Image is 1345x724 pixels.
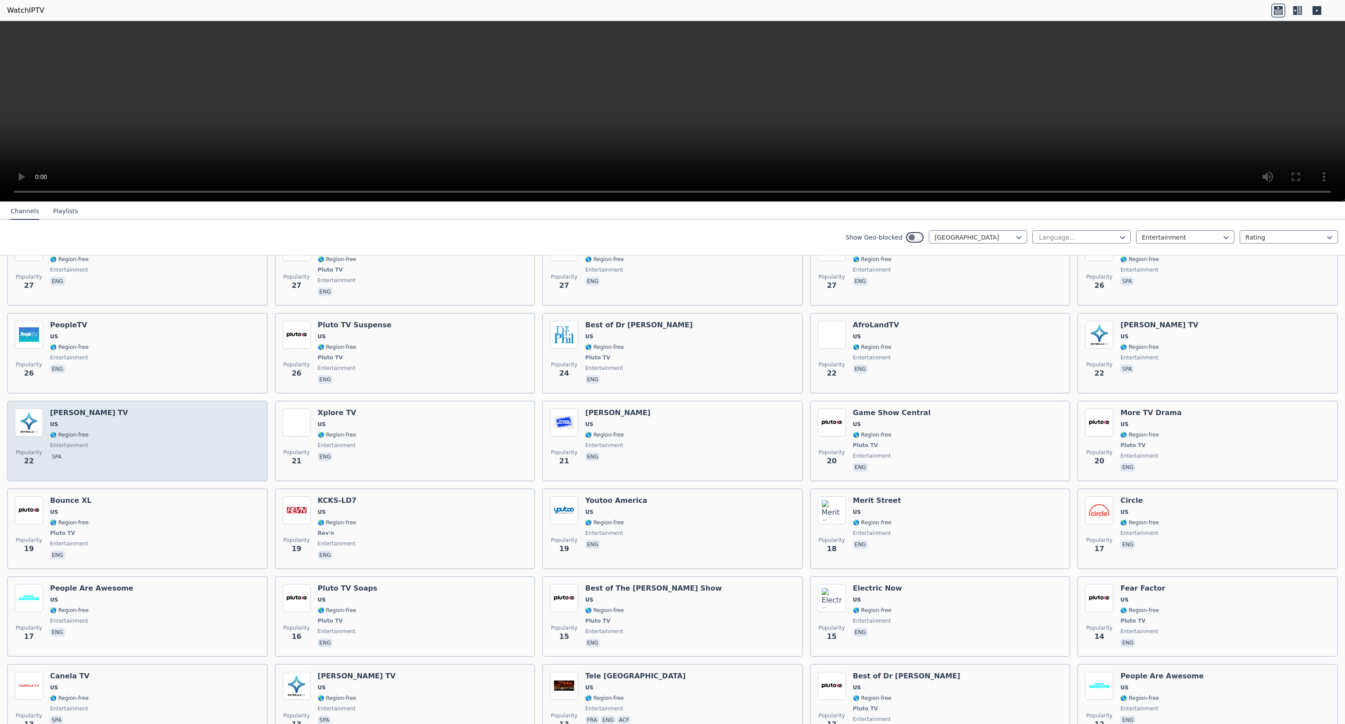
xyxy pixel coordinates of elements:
span: Popularity [551,273,577,280]
span: Pluto TV [1120,442,1145,449]
span: Pluto TV [318,354,343,361]
img: Circle [1085,496,1113,524]
span: 14 [1094,631,1104,642]
label: Show Geo-blocked [845,233,903,242]
img: More TV Drama [1085,409,1113,437]
span: US [1120,509,1128,516]
span: 🌎 Region-free [318,431,356,438]
h6: AfroLandTV [853,321,899,330]
a: WatchIPTV [7,5,44,16]
span: Popularity [16,361,42,368]
span: 21 [559,456,569,466]
span: 18 [827,544,837,554]
p: eng [585,277,600,286]
h6: Best of Dr [PERSON_NAME] [853,672,960,681]
h6: Pluto TV Suspense [318,321,392,330]
span: Rev'n [318,530,334,537]
span: 🌎 Region-free [318,256,356,263]
img: Bounce XL [15,496,43,524]
span: entertainment [585,266,623,273]
span: 27 [559,280,569,291]
span: 🌎 Region-free [50,519,89,526]
span: US [50,333,58,340]
span: Popularity [284,537,310,544]
h6: [PERSON_NAME] TV [1120,321,1198,330]
span: Popularity [284,273,310,280]
span: Popularity [551,537,577,544]
span: 27 [827,280,837,291]
span: entertainment [318,442,356,449]
span: 🌎 Region-free [853,519,892,526]
p: spa [50,452,63,461]
span: 19 [559,544,569,554]
span: entertainment [1120,530,1158,537]
span: 19 [24,544,34,554]
span: Popularity [16,449,42,456]
p: eng [318,375,333,384]
span: US [318,596,326,603]
span: 🌎 Region-free [853,256,892,263]
span: Pluto TV [50,530,75,537]
img: Canela TV [15,672,43,700]
span: Popularity [819,273,845,280]
span: Popularity [284,712,310,719]
h6: People Are Awesome [50,584,133,593]
span: Popularity [1086,712,1112,719]
img: Pluto TV Suspense [283,321,311,349]
span: Pluto TV [585,354,610,361]
img: Best of Dr Phil [550,321,578,349]
span: Popularity [1086,361,1112,368]
span: entertainment [853,452,891,459]
span: Popularity [819,361,845,368]
span: US [853,596,861,603]
span: Popularity [819,449,845,456]
p: eng [318,551,333,559]
span: entertainment [1120,452,1158,459]
span: entertainment [585,365,623,372]
span: US [1120,421,1128,428]
span: 26 [24,368,34,379]
span: Popularity [1086,537,1112,544]
span: entertainment [853,716,891,723]
p: eng [853,463,868,472]
span: entertainment [50,354,88,361]
h6: Fear Factor [1120,584,1165,593]
span: entertainment [1120,266,1158,273]
p: eng [318,638,333,647]
span: US [585,509,593,516]
span: 🌎 Region-free [1120,695,1159,702]
img: Best of Dr Phil [818,672,846,700]
span: US [318,509,326,516]
p: eng [585,540,600,549]
span: 🌎 Region-free [50,431,89,438]
span: Pluto TV [853,442,878,449]
h6: [PERSON_NAME] [585,409,651,417]
h6: [PERSON_NAME] TV [318,672,396,681]
span: 🌎 Region-free [585,519,624,526]
span: US [50,421,58,428]
span: US [318,684,326,691]
span: entertainment [853,617,891,624]
span: entertainment [585,705,623,712]
span: US [1120,684,1128,691]
span: 27 [24,280,34,291]
img: Best of The Drew Barrymore Show [550,584,578,612]
img: People Are Awesome [1085,672,1113,700]
span: entertainment [318,540,356,547]
span: US [50,596,58,603]
span: Popularity [16,712,42,719]
p: eng [585,375,600,384]
span: US [1120,333,1128,340]
h6: Bounce XL [50,496,91,505]
span: US [853,421,861,428]
img: Game Show Central [818,409,846,437]
span: US [585,684,593,691]
span: entertainment [318,365,356,372]
h6: Pluto TV Soaps [318,584,378,593]
img: AfroLandTV [818,321,846,349]
p: eng [585,452,600,461]
span: US [853,333,861,340]
span: 17 [1094,544,1104,554]
span: entertainment [1120,354,1158,361]
span: Popularity [284,624,310,631]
